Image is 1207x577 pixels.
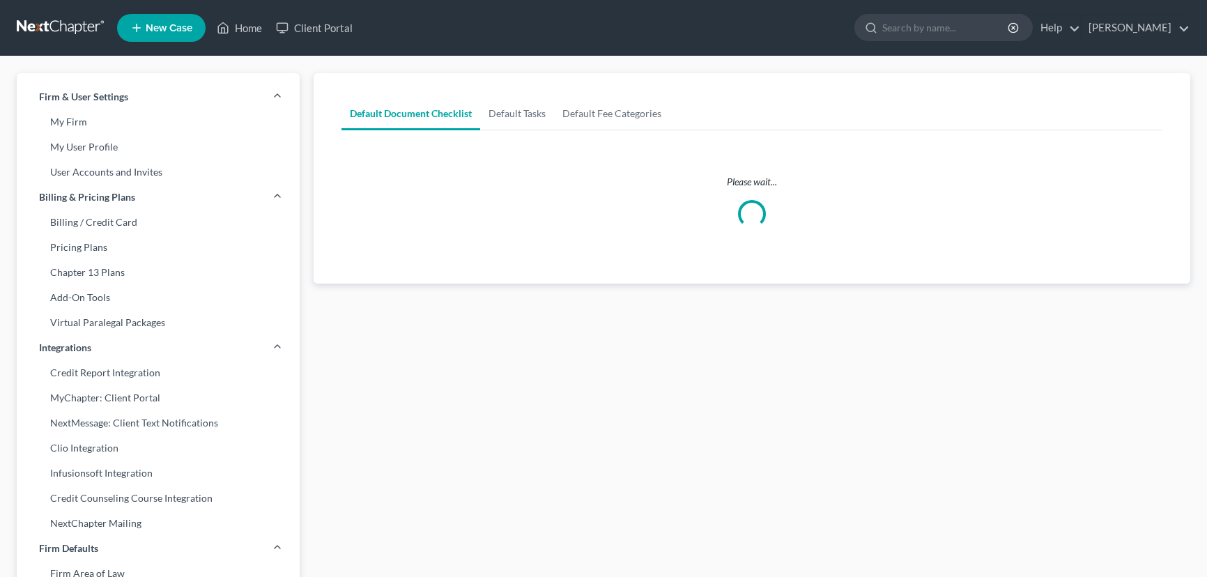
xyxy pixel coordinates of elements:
[17,486,300,511] a: Credit Counseling Course Integration
[39,341,91,355] span: Integrations
[17,260,300,285] a: Chapter 13 Plans
[480,97,554,130] a: Default Tasks
[17,160,300,185] a: User Accounts and Invites
[341,97,480,130] a: Default Document Checklist
[341,175,1162,189] p: Please wait...
[39,90,128,104] span: Firm & User Settings
[17,285,300,310] a: Add-On Tools
[17,84,300,109] a: Firm & User Settings
[1082,15,1190,40] a: [PERSON_NAME]
[17,109,300,134] a: My Firm
[146,23,192,33] span: New Case
[17,210,300,235] a: Billing / Credit Card
[17,335,300,360] a: Integrations
[17,385,300,410] a: MyChapter: Client Portal
[17,134,300,160] a: My User Profile
[17,436,300,461] a: Clio Integration
[210,15,269,40] a: Home
[269,15,360,40] a: Client Portal
[17,360,300,385] a: Credit Report Integration
[882,15,1010,40] input: Search by name...
[554,97,670,130] a: Default Fee Categories
[1033,15,1080,40] a: Help
[17,310,300,335] a: Virtual Paralegal Packages
[17,536,300,561] a: Firm Defaults
[39,541,98,555] span: Firm Defaults
[17,511,300,536] a: NextChapter Mailing
[39,190,135,204] span: Billing & Pricing Plans
[17,235,300,260] a: Pricing Plans
[17,410,300,436] a: NextMessage: Client Text Notifications
[17,185,300,210] a: Billing & Pricing Plans
[17,461,300,486] a: Infusionsoft Integration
